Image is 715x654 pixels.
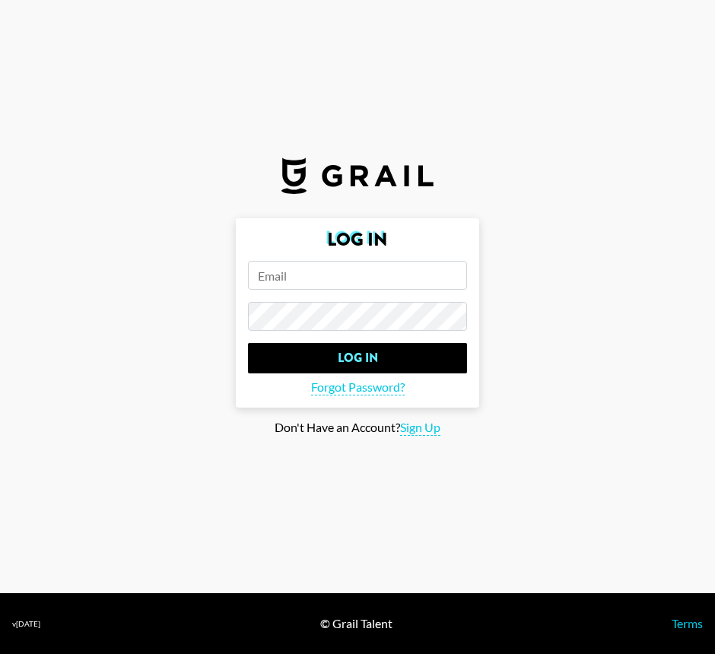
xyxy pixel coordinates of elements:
a: Terms [672,616,703,630]
span: Sign Up [400,420,440,436]
span: Forgot Password? [311,379,405,395]
h2: Log In [248,230,467,249]
div: v [DATE] [12,619,40,629]
input: Email [248,261,467,290]
img: Grail Talent Logo [281,157,434,194]
input: Log In [248,343,467,373]
div: © Grail Talent [320,616,392,631]
div: Don't Have an Account? [12,420,703,436]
